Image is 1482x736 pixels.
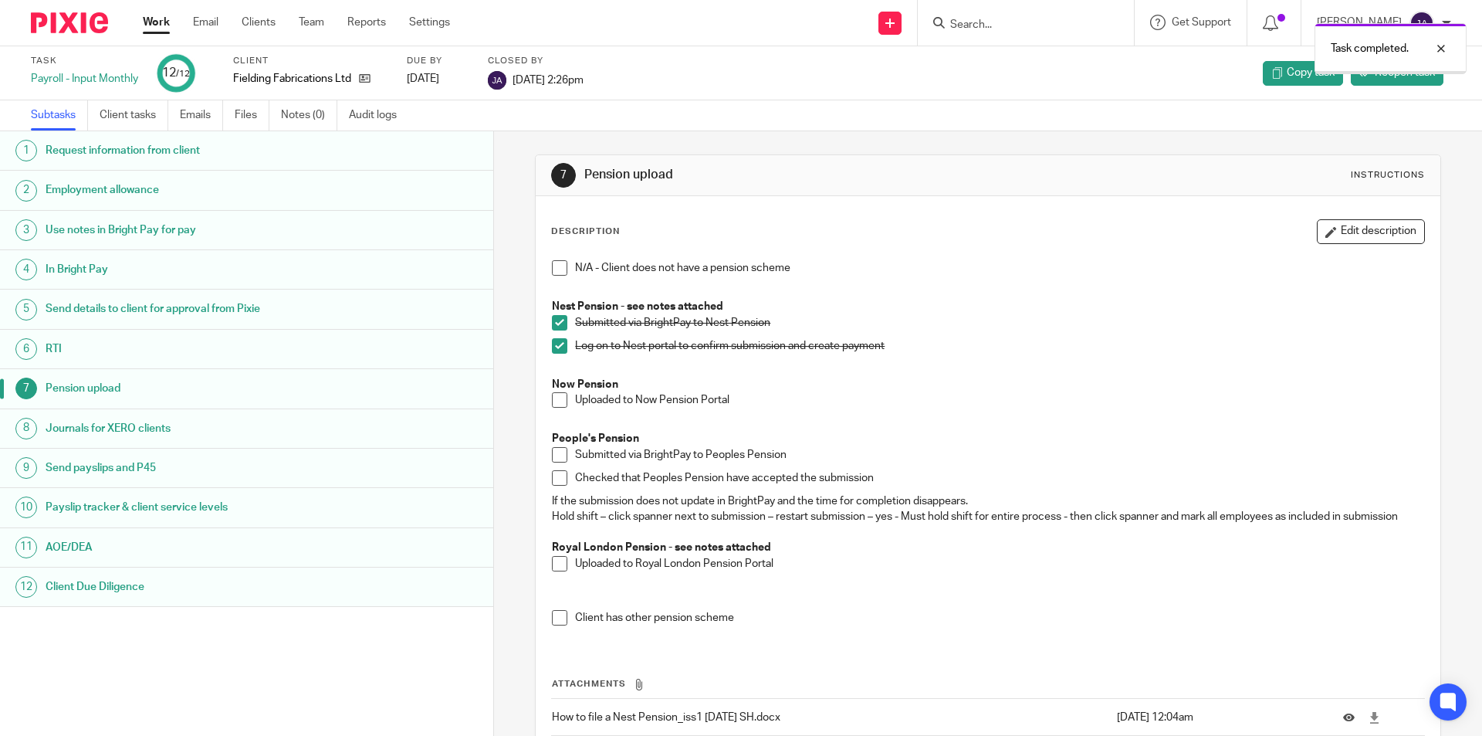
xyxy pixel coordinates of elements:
div: 12 [15,576,37,598]
p: Uploaded to Royal London Pension Portal [575,556,1423,572]
a: Team [299,15,324,30]
h1: Client Due Diligence [46,575,334,599]
div: Payroll - Input Monthly [31,71,138,86]
p: [DATE] 12:04am [1117,710,1320,725]
p: N/A - Client does not have a pension scheme [575,260,1423,276]
strong: People's Pension [552,433,639,444]
h1: In Bright Pay [46,258,334,281]
div: 7 [551,163,576,188]
p: Uploaded to Now Pension Portal [575,392,1423,408]
strong: Nest Pension - see notes attached [552,301,723,312]
img: svg%3E [488,71,506,90]
h1: Pension upload [46,377,334,400]
div: 10 [15,497,37,518]
strong: Now Pension [552,379,618,390]
p: Description [551,226,620,238]
div: 9 [15,457,37,479]
div: 11 [15,537,37,558]
img: svg%3E [1409,11,1434,36]
span: Attachments [552,680,626,688]
a: Reports [347,15,386,30]
h1: Employment allowance [46,178,334,202]
a: Subtasks [31,100,88,131]
a: Settings [409,15,450,30]
h1: Send details to client for approval from Pixie [46,297,334,321]
a: Audit logs [349,100,408,131]
p: Hold shift – click spanner next to submission – restart submission – yes - Must hold shift for en... [552,509,1423,524]
h1: Request information from client [46,139,334,162]
p: Checked that Peoples Pension have accepted the submission [575,470,1423,486]
div: 3 [15,219,37,241]
a: Client tasks [100,100,168,131]
a: Work [143,15,170,30]
h1: Payslip tracker & client service levels [46,496,334,519]
div: 4 [15,259,37,280]
a: Emails [180,100,223,131]
p: Submitted via BrightPay to Peoples Pension [575,447,1423,463]
div: 7 [15,378,37,399]
p: Client has other pension scheme [575,610,1423,626]
a: Email [193,15,218,30]
h1: Pension upload [584,167,1021,183]
span: [DATE] 2:26pm [513,74,584,85]
div: 2 [15,180,37,202]
strong: Royal London Pension - see notes attached [552,542,771,553]
h1: Journals for XERO clients [46,417,334,440]
p: Task completed. [1331,41,1409,56]
div: 5 [15,299,37,321]
small: /12 [176,70,190,78]
h1: AOE/DEA [46,536,334,559]
p: How to file a Nest Pension_iss1 [DATE] SH.docx [552,710,1108,725]
div: [DATE] [407,71,469,86]
label: Task [31,55,138,67]
label: Client [233,55,387,67]
a: Notes (0) [281,100,337,131]
img: Pixie [31,12,108,33]
p: Fielding Fabrications Ltd [233,71,351,86]
p: Submitted via BrightPay to Nest Pension [575,315,1423,331]
button: Edit description [1317,219,1425,244]
div: 12 [162,64,190,82]
a: Download [1369,710,1380,725]
label: Due by [407,55,469,67]
p: Log on to Nest portal to confirm submission and create payment [575,338,1423,354]
div: 1 [15,140,37,161]
label: Closed by [488,55,584,67]
div: 6 [15,338,37,360]
h1: RTI [46,337,334,361]
h1: Send payslips and P45 [46,456,334,480]
h1: Use notes in Bright Pay for pay [46,219,334,242]
a: Files [235,100,269,131]
a: Clients [242,15,276,30]
p: If the submission does not update in BrightPay and the time for completion disappears. [552,493,1423,509]
div: Instructions [1351,169,1425,181]
div: 8 [15,418,37,439]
